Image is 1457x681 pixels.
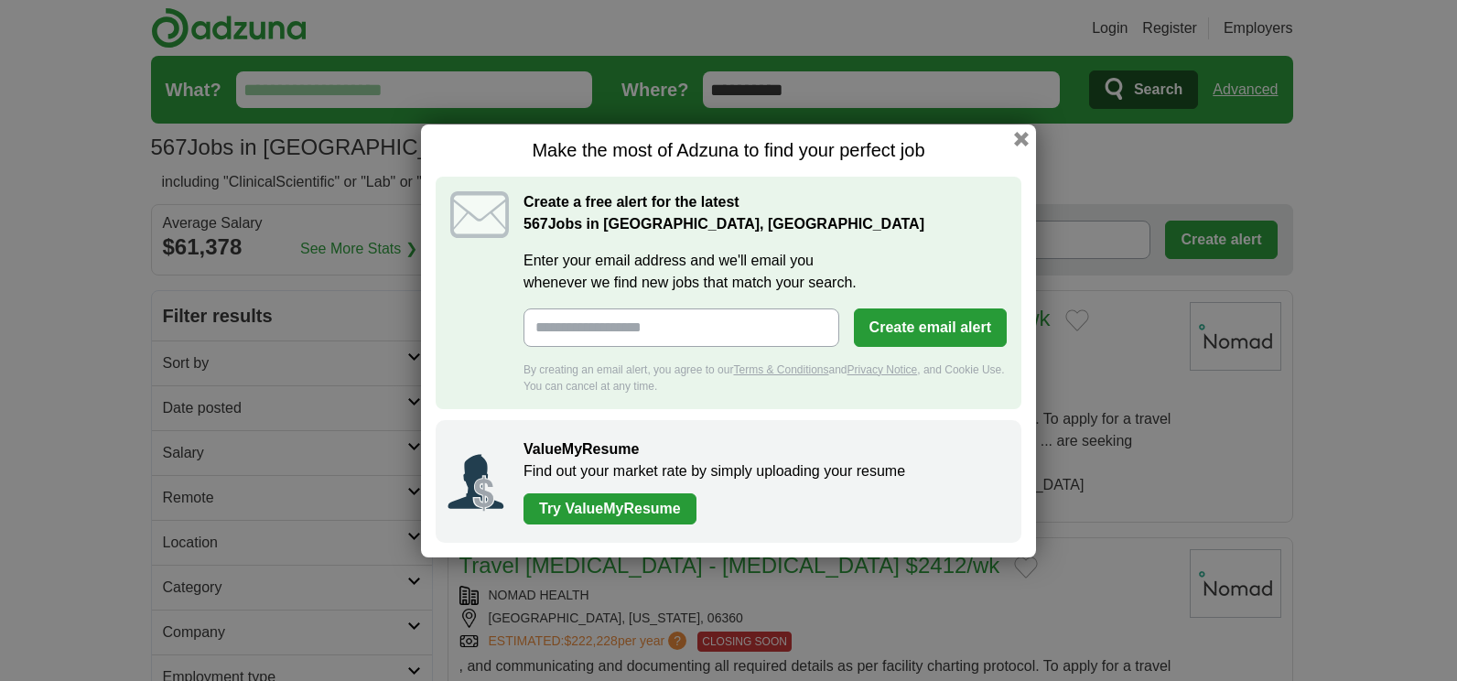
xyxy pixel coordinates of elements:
p: Find out your market rate by simply uploading your resume [523,460,1003,482]
h1: Make the most of Adzuna to find your perfect job [436,139,1021,162]
span: 567 [523,213,548,235]
a: Terms & Conditions [733,363,828,376]
a: Try ValueMyResume [523,493,696,524]
a: Privacy Notice [847,363,918,376]
img: icon_email.svg [450,191,509,238]
h2: ValueMyResume [523,438,1003,460]
h2: Create a free alert for the latest [523,191,1007,235]
strong: Jobs in [GEOGRAPHIC_DATA], [GEOGRAPHIC_DATA] [523,216,924,232]
div: By creating an email alert, you agree to our and , and Cookie Use. You can cancel at any time. [523,362,1007,395]
label: Enter your email address and we'll email you whenever we find new jobs that match your search. [523,250,1007,294]
button: Create email alert [854,308,1007,347]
